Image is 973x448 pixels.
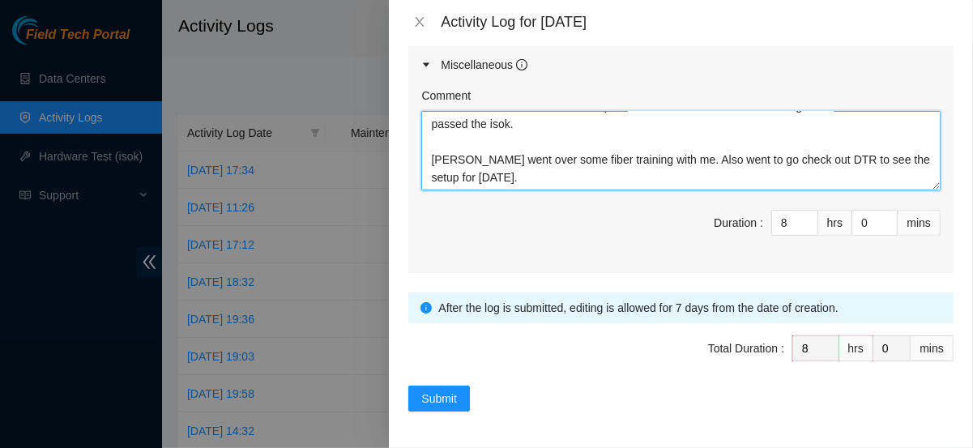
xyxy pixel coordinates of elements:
[441,56,527,74] div: Miscellaneous
[413,15,426,28] span: close
[441,13,954,31] div: Activity Log for [DATE]
[408,386,470,412] button: Submit
[421,111,941,190] textarea: Comment
[421,390,457,407] span: Submit
[438,299,941,317] div: After the log is submitted, editing is allowed for 7 days from the date of creation.
[516,59,527,70] span: info-circle
[898,210,941,236] div: mins
[818,210,852,236] div: hrs
[839,335,873,361] div: hrs
[420,302,432,314] span: info-circle
[421,60,431,70] span: caret-right
[911,335,954,361] div: mins
[408,46,954,83] div: Miscellaneous info-circle
[421,87,471,105] label: Comment
[708,339,784,357] div: Total Duration :
[408,15,431,30] button: Close
[714,214,763,232] div: Duration :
